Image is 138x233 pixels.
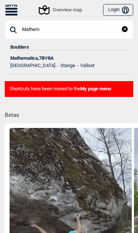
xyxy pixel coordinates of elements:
li: Vallset [75,63,95,68]
input: Search boulder name, location or collection [5,20,133,39]
b: My page menu [80,86,111,91]
li: Stange [55,63,75,68]
h1: Betas [5,107,138,119]
div: Shortcuts have been moved to the [5,81,133,97]
button: Login [103,4,133,16]
div: Overview map [40,6,82,14]
span: Ψ [45,55,48,61]
div: Boulders [10,39,128,51]
div: Mathematica , 7B 8A [10,56,128,61]
li: [GEOGRAPHIC_DATA] [10,63,55,68]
